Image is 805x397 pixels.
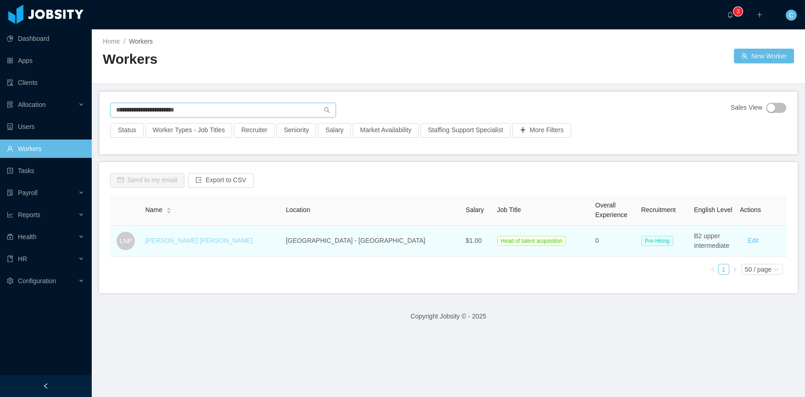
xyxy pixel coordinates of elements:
[7,29,84,48] a: icon: pie-chartDashboard
[18,189,38,196] span: Payroll
[277,123,316,138] button: Seniority
[733,7,743,16] sup: 3
[120,232,132,250] span: LNP
[123,38,125,45] span: /
[18,101,46,108] span: Allocation
[7,212,13,218] i: icon: line-chart
[718,264,729,275] li: 1
[7,234,13,240] i: icon: medicine-box
[641,236,673,246] span: Pre-Hiring
[737,7,740,16] p: 3
[103,50,449,69] h2: Workers
[7,278,13,284] i: icon: setting
[129,38,153,45] span: Workers
[18,211,40,218] span: Reports
[512,123,571,138] button: icon: plusMore Filters
[7,256,13,262] i: icon: book
[7,140,84,158] a: icon: userWorkers
[719,264,729,274] a: 1
[145,123,232,138] button: Worker Types - Job Titles
[7,190,13,196] i: icon: file-protect
[731,103,762,113] span: Sales View
[166,210,171,212] i: icon: caret-down
[641,237,677,244] a: Pre-Hiring
[421,123,511,138] button: Staffing Support Specialist
[234,123,275,138] button: Recruiter
[641,206,676,213] span: Recruitment
[18,277,56,285] span: Configuration
[694,206,732,213] span: English Level
[789,10,794,21] span: C
[111,123,144,138] button: Status
[18,255,27,263] span: HR
[145,205,162,215] span: Name
[756,11,763,18] i: icon: plus
[92,301,805,332] footer: Copyright Jobsity © - 2025
[286,206,310,213] span: Location
[7,101,13,108] i: icon: solution
[466,237,482,244] span: $1.00
[732,267,738,272] i: icon: right
[103,38,120,45] a: Home
[497,206,521,213] span: Job Title
[188,173,254,188] button: icon: exportExport to CSV
[745,264,772,274] div: 50 / page
[592,226,638,257] td: 0
[318,123,351,138] button: Salary
[734,49,794,63] button: icon: usergroup-addNew Worker
[740,206,761,213] span: Actions
[7,117,84,136] a: icon: robotUsers
[282,226,462,257] td: [GEOGRAPHIC_DATA] - [GEOGRAPHIC_DATA]
[466,206,484,213] span: Salary
[727,11,733,18] i: icon: bell
[773,267,779,273] i: icon: down
[353,123,419,138] button: Market Availability
[166,207,171,209] i: icon: caret-up
[690,226,736,257] td: B2 upper intermediate
[145,237,253,244] a: [PERSON_NAME] [PERSON_NAME]
[707,264,718,275] li: Previous Page
[497,236,566,246] span: Head of talent acquisition
[595,201,627,218] span: Overall Experience
[7,73,84,92] a: icon: auditClients
[18,233,36,240] span: Health
[729,264,740,275] li: Next Page
[7,51,84,70] a: icon: appstoreApps
[324,107,330,113] i: icon: search
[710,267,716,272] i: icon: left
[7,162,84,180] a: icon: profileTasks
[748,237,759,244] a: Edit
[166,206,172,212] div: Sort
